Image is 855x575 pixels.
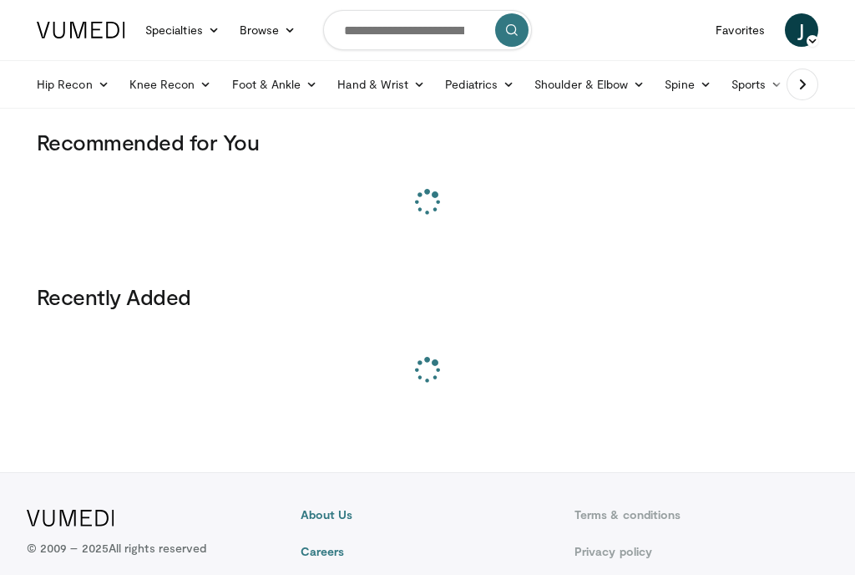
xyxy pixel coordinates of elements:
[435,68,524,101] a: Pediatrics
[706,13,775,47] a: Favorites
[301,543,554,560] a: Careers
[323,10,532,50] input: Search topics, interventions
[524,68,655,101] a: Shoulder & Elbow
[327,68,435,101] a: Hand & Wrist
[135,13,230,47] a: Specialties
[721,68,793,101] a: Sports
[27,68,119,101] a: Hip Recon
[37,22,125,38] img: VuMedi Logo
[222,68,328,101] a: Foot & Ankle
[574,506,828,523] a: Terms & conditions
[230,13,306,47] a: Browse
[37,283,818,310] h3: Recently Added
[785,13,818,47] a: J
[119,68,222,101] a: Knee Recon
[109,541,206,555] span: All rights reserved
[655,68,721,101] a: Spine
[301,506,554,523] a: About Us
[27,540,206,557] p: © 2009 – 2025
[27,510,114,527] img: VuMedi Logo
[574,543,828,560] a: Privacy policy
[37,129,818,155] h3: Recommended for You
